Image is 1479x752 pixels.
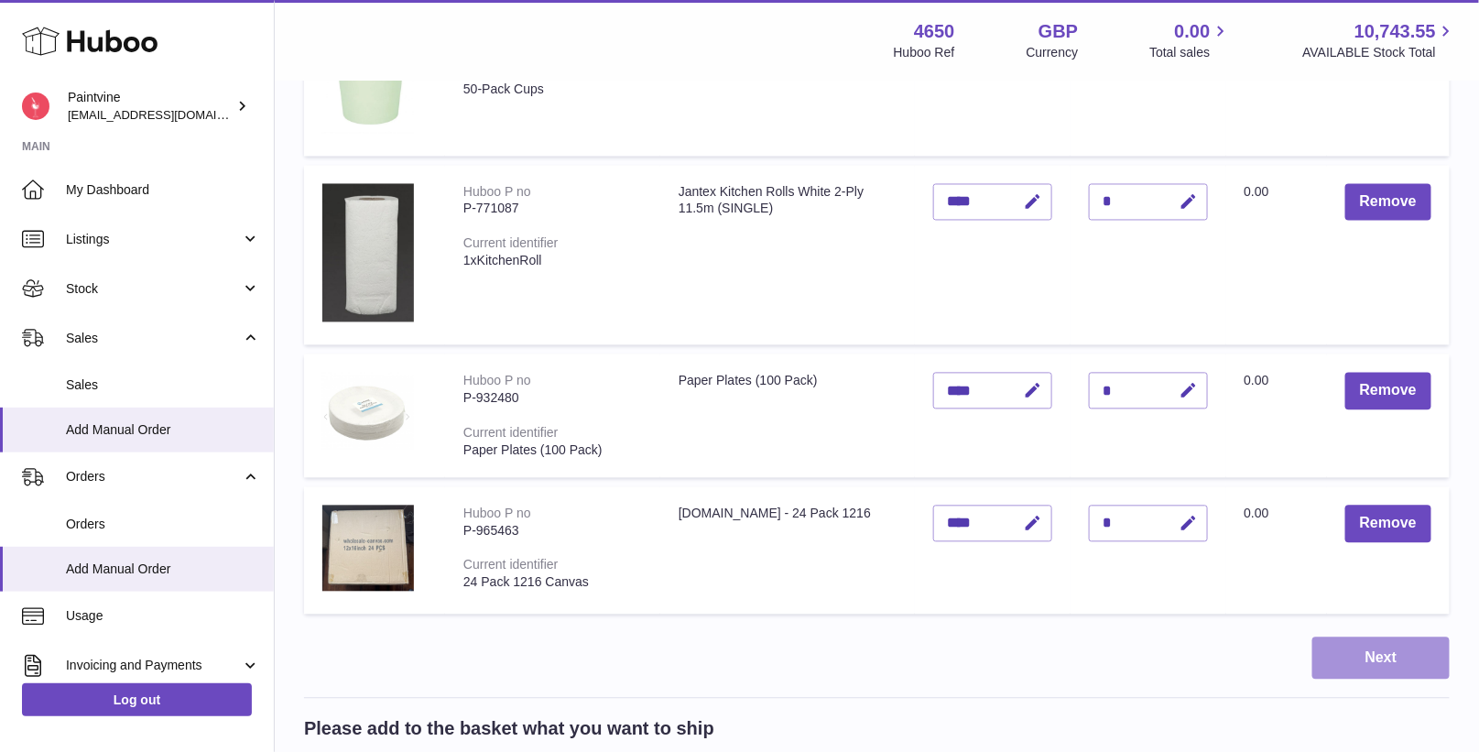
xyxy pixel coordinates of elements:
img: euan@paintvine.co.uk [22,93,49,120]
h2: Please add to the basket what you want to ship [304,717,714,742]
span: AVAILABLE Stock Total [1302,44,1457,61]
img: Jantex Kitchen Rolls White 2-Ply 11.5m (SINGLE) [322,184,414,323]
button: Remove [1345,373,1431,410]
div: Current identifier [463,236,559,251]
span: Sales [66,330,241,347]
span: Total sales [1149,44,1231,61]
span: 10,743.55 [1354,19,1436,44]
span: Listings [66,231,241,248]
div: Huboo P no [463,507,531,521]
td: Jantex Kitchen Rolls White 2-Ply 11.5m (SINGLE) [660,166,915,346]
div: 50-Pack Cups [463,82,642,99]
strong: GBP [1039,19,1078,44]
div: Currency [1027,44,1079,61]
img: wholesale-canvas.com - 24 Pack 1216 [322,506,414,592]
div: Paper Plates (100 Pack) [463,442,642,460]
span: My Dashboard [66,181,260,199]
span: Stock [66,280,241,298]
div: Current identifier [463,426,559,441]
td: Paper Plates (100 Pack) [660,354,915,477]
div: Current identifier [463,558,559,572]
div: P-965463 [463,523,642,540]
span: 0.00 [1245,374,1269,388]
span: [EMAIL_ADDRESS][DOMAIN_NAME] [68,107,269,122]
div: 1xKitchenRoll [463,253,642,270]
div: Huboo P no [463,185,531,200]
td: [DOMAIN_NAME] - 24 Pack 1216 [660,487,915,615]
a: 10,743.55 AVAILABLE Stock Total [1302,19,1457,61]
strong: 4650 [914,19,955,44]
span: Orders [66,516,260,533]
a: 0.00 Total sales [1149,19,1231,61]
div: 24 Pack 1216 Canvas [463,574,642,592]
div: Huboo P no [463,374,531,388]
div: Paintvine [68,89,233,124]
div: P-771087 [463,201,642,218]
span: Usage [66,607,260,625]
span: 0.00 [1245,507,1269,521]
span: Add Manual Order [66,561,260,578]
div: P-932480 [463,390,642,408]
button: Next [1312,638,1450,681]
span: Sales [66,376,260,394]
span: Orders [66,468,241,485]
span: 0.00 [1245,185,1269,200]
span: Invoicing and Payments [66,657,241,674]
span: 0.00 [1175,19,1211,44]
span: Add Manual Order [66,421,260,439]
a: Log out [22,683,252,716]
img: Paper Plates (100 Pack) [322,373,414,450]
button: Remove [1345,506,1431,543]
div: Huboo Ref [894,44,955,61]
button: Remove [1345,184,1431,222]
